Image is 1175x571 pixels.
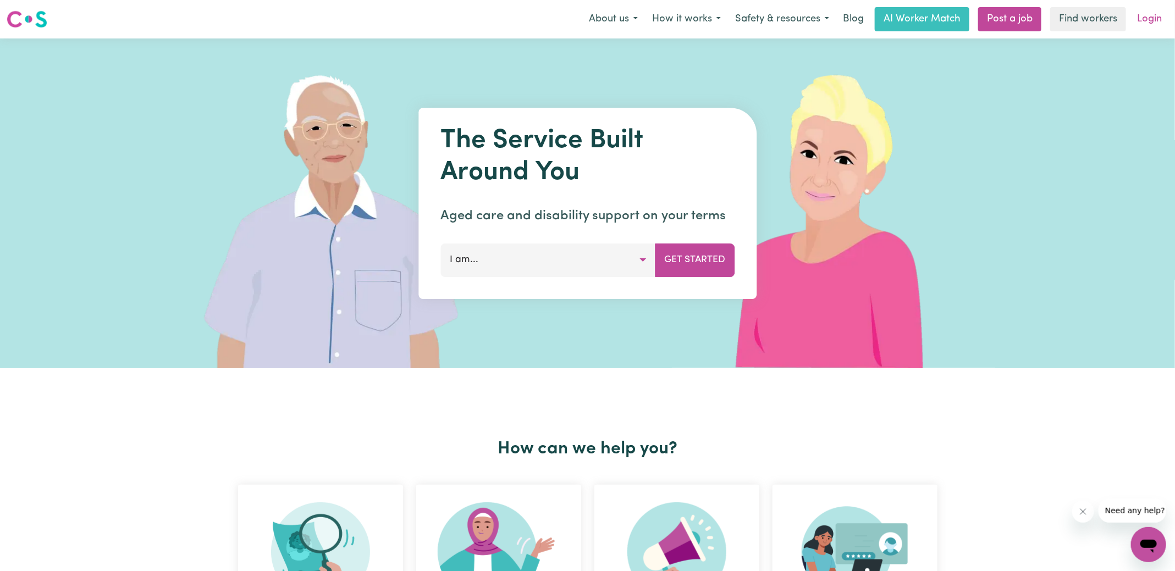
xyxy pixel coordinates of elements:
a: AI Worker Match [875,7,969,31]
a: Post a job [978,7,1041,31]
iframe: Message from company [1099,498,1166,523]
a: Careseekers logo [7,7,47,32]
a: Blog [836,7,870,31]
button: Get Started [655,243,735,276]
a: Find workers [1050,7,1126,31]
p: Aged care and disability support on your terms [440,206,735,226]
button: Safety & resources [728,8,836,31]
img: Careseekers logo [7,9,47,29]
button: How it works [645,8,728,31]
button: About us [582,8,645,31]
button: I am... [440,243,655,276]
iframe: Close message [1072,501,1094,523]
h1: The Service Built Around You [440,125,735,189]
h2: How can we help you? [231,439,944,459]
a: Login [1130,7,1168,31]
iframe: Button to launch messaging window [1131,527,1166,562]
